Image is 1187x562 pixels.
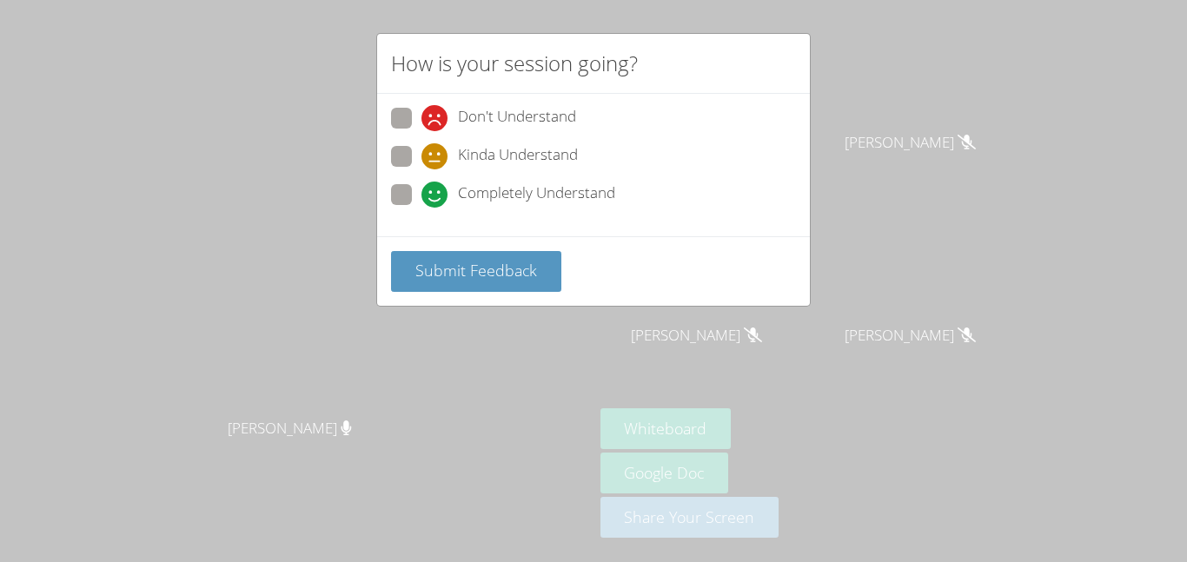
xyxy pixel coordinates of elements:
span: Completely Understand [458,182,615,208]
button: Submit Feedback [391,251,561,292]
h2: How is your session going? [391,48,638,79]
span: Don't Understand [458,105,576,131]
span: Kinda Understand [458,143,578,169]
span: Submit Feedback [415,260,537,281]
